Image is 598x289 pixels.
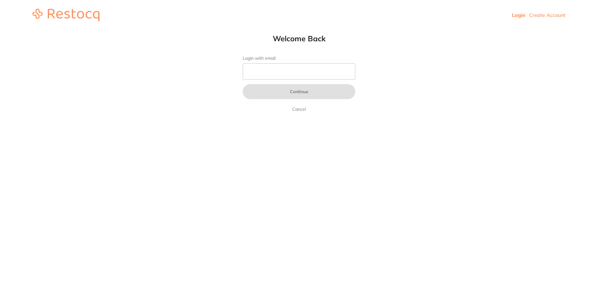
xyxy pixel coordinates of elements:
[243,56,355,61] label: Login with email
[529,12,565,18] a: Create Account
[512,12,525,18] a: Login
[230,34,368,43] h1: Welcome Back
[33,9,99,21] img: restocq_logo.svg
[291,105,307,113] a: Cancel
[243,84,355,99] button: Continue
